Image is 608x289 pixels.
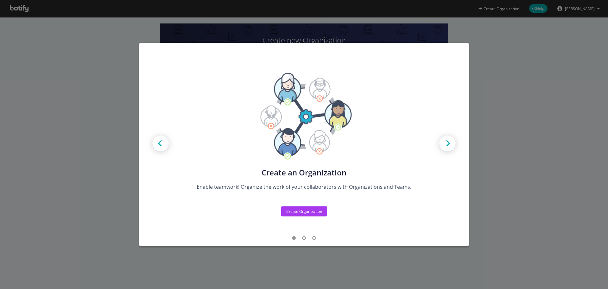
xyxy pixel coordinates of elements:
[146,130,175,158] img: Prev arrow
[286,209,322,214] div: Create Organization
[433,130,462,158] img: Next arrow
[191,168,417,177] div: Create an Organization
[256,73,351,160] img: Tutorial
[139,43,469,246] div: modal
[281,206,327,216] button: Create Organization
[191,183,417,191] div: Enable teamwork! Organize the work of your collaborators with Organizations and Teams.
